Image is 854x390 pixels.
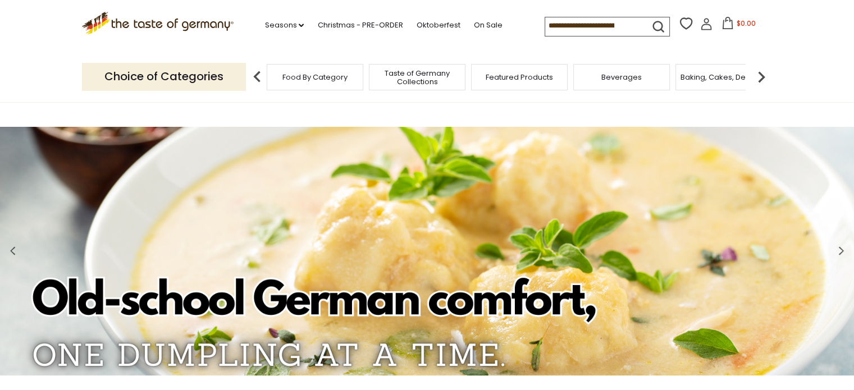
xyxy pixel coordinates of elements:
[601,73,642,81] a: Beverages
[681,73,768,81] a: Baking, Cakes, Desserts
[715,17,762,34] button: $0.00
[750,66,773,88] img: next arrow
[282,73,348,81] a: Food By Category
[416,19,460,31] a: Oktoberfest
[317,19,403,31] a: Christmas - PRE-ORDER
[372,69,462,86] a: Taste of Germany Collections
[736,19,755,28] span: $0.00
[486,73,553,81] a: Featured Products
[82,63,246,90] p: Choice of Categories
[264,19,304,31] a: Seasons
[473,19,502,31] a: On Sale
[246,66,268,88] img: previous arrow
